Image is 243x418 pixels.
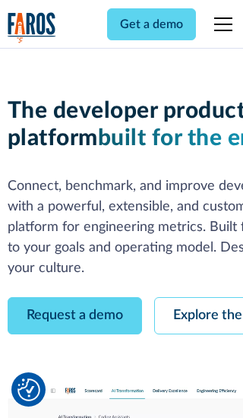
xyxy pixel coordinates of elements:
[205,6,235,43] div: menu
[17,378,40,401] img: Revisit consent button
[17,378,40,401] button: Cookie Settings
[107,8,196,40] a: Get a demo
[8,12,56,43] a: home
[8,12,56,43] img: Logo of the analytics and reporting company Faros.
[8,297,142,334] a: Request a demo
